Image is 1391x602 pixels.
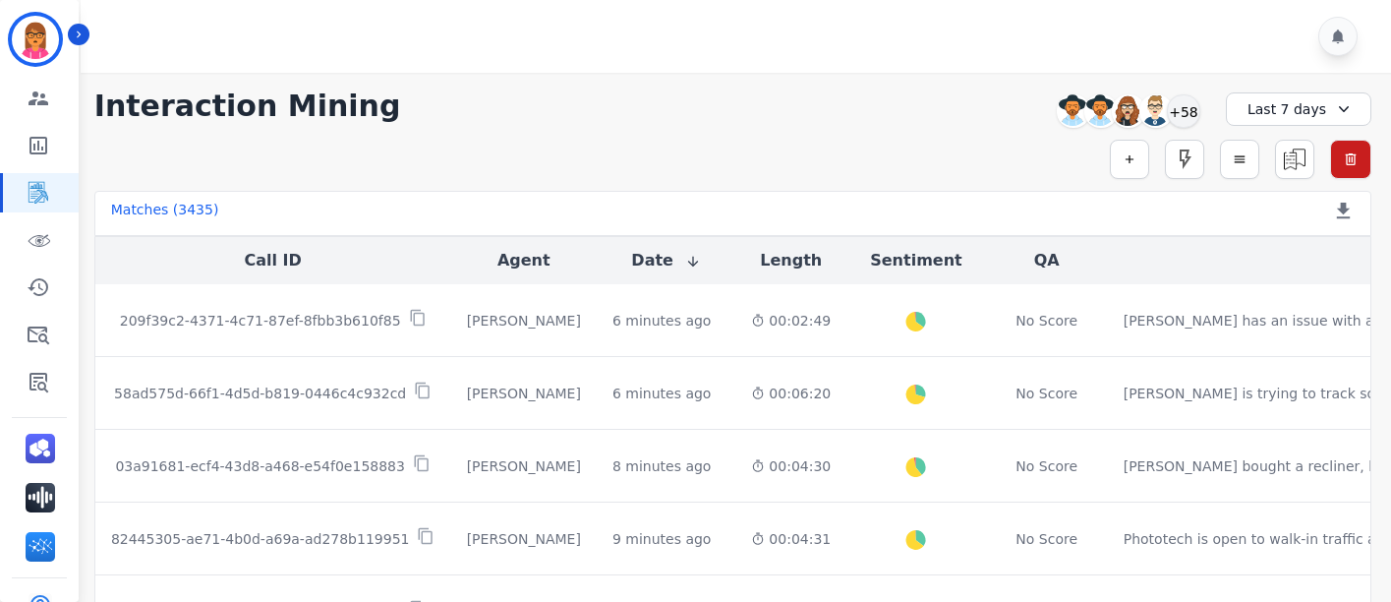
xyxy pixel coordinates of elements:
[1034,249,1060,272] button: QA
[1226,92,1371,126] div: Last 7 days
[751,311,831,331] div: 00:02:49
[1015,384,1077,403] div: No Score
[111,529,410,549] p: 82445305-ae71-4b0d-a69a-ad278b119951
[631,249,701,272] button: Date
[612,384,712,403] div: 6 minutes ago
[751,456,831,476] div: 00:04:30
[612,456,712,476] div: 8 minutes ago
[1015,529,1077,549] div: No Score
[751,529,831,549] div: 00:04:31
[1015,456,1077,476] div: No Score
[612,311,712,331] div: 6 minutes ago
[467,311,581,331] div: [PERSON_NAME]
[114,384,406,403] p: 58ad575d-66f1-4d5d-b819-0446c4c932cd
[1015,311,1077,331] div: No Score
[467,529,581,549] div: [PERSON_NAME]
[1167,94,1200,128] div: +58
[870,249,961,272] button: Sentiment
[111,200,219,227] div: Matches ( 3435 )
[115,456,405,476] p: 03a91681-ecf4-43d8-a468-e54f0e158883
[12,16,59,63] img: Bordered avatar
[751,384,831,403] div: 00:06:20
[760,249,822,272] button: Length
[497,249,551,272] button: Agent
[467,384,581,403] div: [PERSON_NAME]
[94,89,401,124] h1: Interaction Mining
[467,456,581,476] div: [PERSON_NAME]
[245,249,302,272] button: Call ID
[612,529,712,549] div: 9 minutes ago
[120,311,401,331] p: 209f39c2-4371-4c71-87ef-8fbb3b610f85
